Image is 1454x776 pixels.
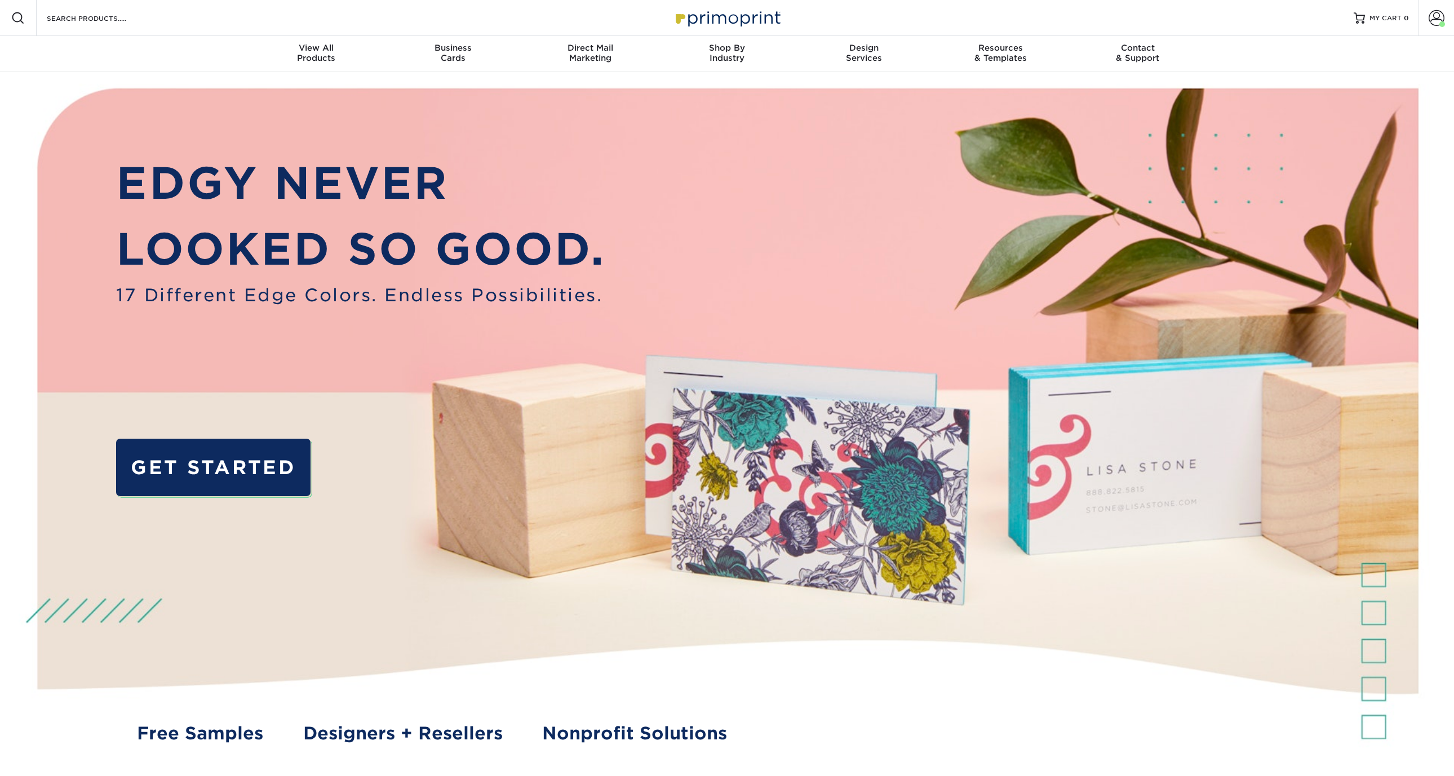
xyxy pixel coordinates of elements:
div: & Templates [932,43,1069,63]
div: Cards [385,43,522,63]
a: Direct MailMarketing [522,36,659,72]
span: Direct Mail [522,43,659,53]
a: Shop ByIndustry [659,36,796,72]
span: 17 Different Edge Colors. Endless Possibilities. [116,282,605,308]
a: Contact& Support [1069,36,1206,72]
a: View AllProducts [248,36,385,72]
div: Services [795,43,932,63]
a: Designers + Resellers [303,720,503,746]
span: Design [795,43,932,53]
input: SEARCH PRODUCTS..... [46,11,156,25]
span: Shop By [659,43,796,53]
img: Primoprint [671,6,783,30]
span: Contact [1069,43,1206,53]
span: View All [248,43,385,53]
a: DesignServices [795,36,932,72]
a: Free Samples [137,720,263,746]
a: Resources& Templates [932,36,1069,72]
a: BusinessCards [385,36,522,72]
a: Nonprofit Solutions [542,720,727,746]
span: 0 [1404,14,1409,22]
span: Business [385,43,522,53]
div: & Support [1069,43,1206,63]
span: MY CART [1369,14,1402,23]
p: LOOKED SO GOOD. [116,217,605,282]
div: Products [248,43,385,63]
div: Marketing [522,43,659,63]
a: GET STARTED [116,439,311,496]
span: Resources [932,43,1069,53]
div: Industry [659,43,796,63]
p: EDGY NEVER [116,151,605,216]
